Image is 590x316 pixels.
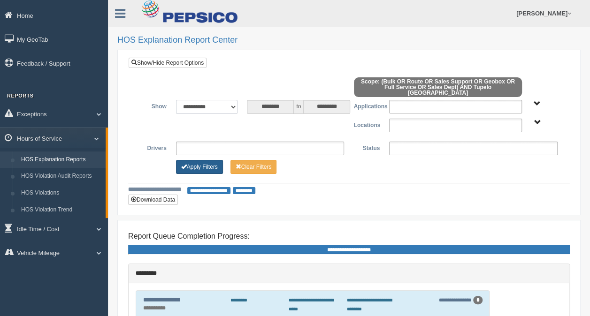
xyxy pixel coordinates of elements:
button: Change Filter Options [230,160,277,174]
a: HOS Violation Trend [17,202,106,218]
span: to [294,100,303,114]
label: Show [136,100,171,111]
span: Scope: (Bulk OR Route OR Sales Support OR Geobox OR Full Service OR Sales Dept) AND Tupelo [GEOGR... [354,77,522,97]
button: Change Filter Options [176,160,223,174]
label: Locations [349,119,385,130]
h2: HOS Explanation Report Center [117,36,581,45]
a: Show/Hide Report Options [129,58,207,68]
a: HOS Violations [17,185,106,202]
button: Download Data [128,195,178,205]
label: Drivers [136,142,171,153]
a: HOS Explanation Reports [17,151,106,168]
a: HOS Violation Audit Reports [17,168,106,185]
label: Status [349,142,384,153]
label: Applications [349,100,384,111]
h4: Report Queue Completion Progress: [128,232,570,241]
